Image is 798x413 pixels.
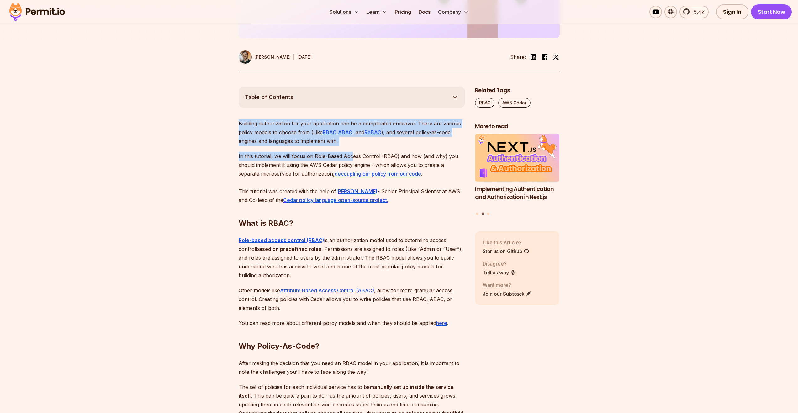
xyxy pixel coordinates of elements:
[239,87,465,108] button: Table of Contents
[553,54,559,60] img: twitter
[716,4,748,19] a: Sign In
[245,93,293,102] span: Table of Contents
[541,53,548,61] img: facebook
[254,54,291,60] p: [PERSON_NAME]
[338,129,352,135] a: ABAC
[297,54,312,60] time: [DATE]
[239,50,252,64] img: Daniel Bass
[239,119,465,146] p: Building authorization for your application can be a complicated endeavor. There are various poli...
[239,236,465,280] p: is an authorization model used to determine access control . Permissions are assigned to roles (L...
[239,286,465,312] p: Other models like , allow for more granular access control. Creating policies with Cedar allows y...
[483,239,529,246] p: Like this Article?
[498,98,531,108] a: AWS Cedar
[483,247,529,255] a: Star us on Github
[364,129,381,135] a: ReBAC
[483,260,516,267] p: Disagree?
[475,98,494,108] a: RBAC
[530,53,537,61] img: linkedin
[239,359,465,376] p: After making the decision that you need an RBAC model in your application, it is important to not...
[239,50,291,64] a: [PERSON_NAME]
[239,319,465,327] p: You can read more about different policy models and when they should be applied .
[392,6,414,18] a: Pricing
[239,237,324,243] a: Role-based access control (RBAC)
[475,123,560,130] h2: More to read
[335,171,421,177] a: decoupling our policy from our code
[323,129,336,135] a: RBAC
[475,134,560,209] a: Implementing Authentication and Authorization in Next.jsImplementing Authentication and Authoriza...
[283,197,388,203] a: Cedar policy language open-source project.
[475,134,560,182] img: Implementing Authentication and Authorization in Next.js
[280,287,374,294] a: Attribute Based Access Control (ABAC)
[510,53,526,61] li: Share:
[239,152,465,204] p: In this tutorial, we will focus on Role-Based Access Control (RBAC) and how (and why) you should ...
[751,4,792,19] a: Start Now
[293,53,295,61] div: |
[239,384,454,399] strong: manually set up inside the service itself
[436,320,447,326] a: here
[364,6,390,18] button: Learn
[256,246,321,252] strong: based on predefined roles
[483,290,531,298] a: Join our Substack
[336,188,378,194] a: [PERSON_NAME]
[483,281,531,289] p: Want more?
[239,342,320,351] strong: Why Policy-As-Code?
[6,1,68,23] img: Permit logo
[416,6,433,18] a: Docs
[327,6,361,18] button: Solutions
[475,185,560,201] h3: Implementing Authentication and Authorization in Next.js
[487,213,489,215] button: Go to slide 3
[476,213,478,215] button: Go to slide 1
[475,134,560,216] div: Posts
[690,8,704,16] span: 5.4k
[481,213,484,215] button: Go to slide 2
[475,87,560,94] h2: Related Tags
[239,193,465,228] h2: What is RBAC?
[436,6,471,18] button: Company
[679,6,709,18] a: 5.4k
[483,269,516,276] a: Tell us why
[475,134,560,209] li: 2 of 3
